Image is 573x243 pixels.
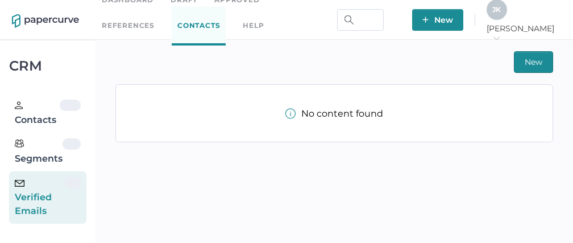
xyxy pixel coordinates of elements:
button: New [514,51,553,73]
i: arrow_right [492,34,500,42]
div: No content found [285,108,383,119]
img: papercurve-logo-colour.7244d18c.svg [12,14,79,28]
img: segments.b9481e3d.svg [15,139,24,148]
span: New [525,52,542,72]
img: email-icon-black.c777dcea.svg [15,180,24,187]
input: Search Workspace [337,9,384,31]
span: J K [492,5,501,14]
button: New [412,9,463,31]
div: Verified Emails [15,177,64,218]
a: Contacts [172,6,226,46]
a: References [102,19,155,32]
div: Contacts [15,100,60,127]
div: Segments [15,138,63,166]
img: person.20a629c4.svg [15,101,23,109]
img: search.bf03fe8b.svg [344,15,354,24]
img: plus-white.e19ec114.svg [422,17,429,23]
div: CRM [9,61,86,71]
div: help [243,19,264,32]
span: [PERSON_NAME] [487,23,561,44]
img: info-tooltip-active.a952ecf1.svg [285,108,296,119]
span: New [422,9,453,31]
